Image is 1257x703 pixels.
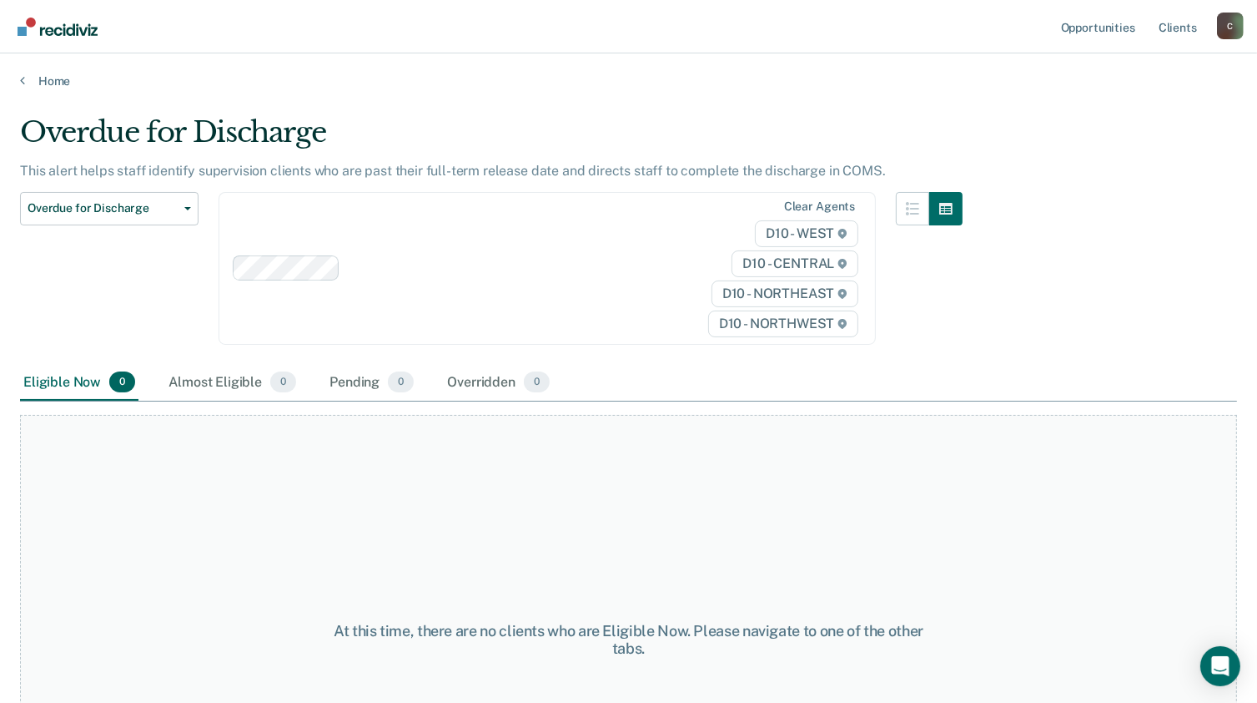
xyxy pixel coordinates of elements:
[1217,13,1244,39] div: C
[711,281,858,307] span: D10 - NORTHEAST
[20,192,199,225] button: Overdue for Discharge
[28,201,178,215] span: Overdue for Discharge
[708,311,858,337] span: D10 - NORTHWEST
[326,365,417,402] div: Pending0
[388,372,414,393] span: 0
[20,365,138,402] div: Eligible Now0
[20,73,1237,89] a: Home
[324,622,933,658] div: At this time, there are no clients who are Eligible Now. Please navigate to one of the other tabs.
[165,365,299,402] div: Almost Eligible0
[1217,13,1244,39] button: Profile dropdown button
[755,220,858,247] span: D10 - WEST
[784,200,855,214] div: Clear agents
[20,115,963,163] div: Overdue for Discharge
[18,18,98,36] img: Recidiviz
[20,163,886,179] p: This alert helps staff identify supervision clients who are past their full-term release date and...
[270,372,296,393] span: 0
[732,250,858,277] span: D10 - CENTRAL
[444,365,553,402] div: Overridden0
[524,372,550,393] span: 0
[109,372,135,393] span: 0
[1200,646,1240,686] div: Open Intercom Messenger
